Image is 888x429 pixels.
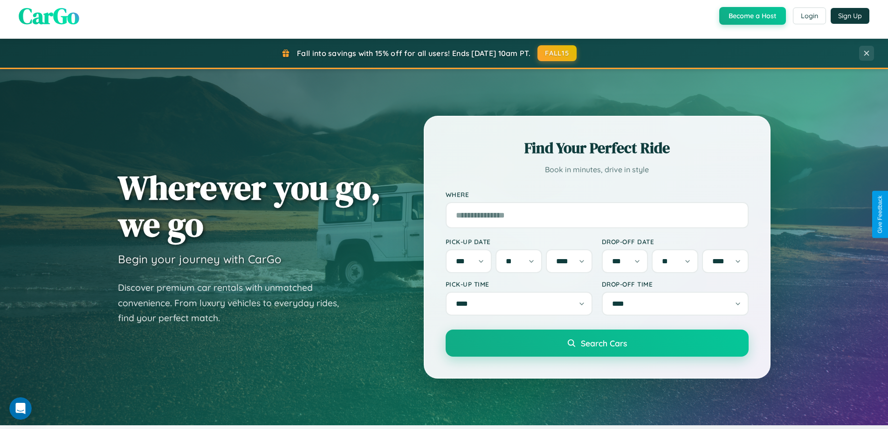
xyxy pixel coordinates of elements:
button: Search Cars [446,330,749,357]
label: Drop-off Date [602,238,749,246]
span: Search Cars [581,338,627,348]
label: Pick-up Time [446,280,592,288]
h1: Wherever you go, we go [118,169,381,243]
h2: Find Your Perfect Ride [446,138,749,158]
button: FALL15 [537,45,577,61]
h3: Begin your journey with CarGo [118,252,282,266]
span: Fall into savings with 15% off for all users! Ends [DATE] 10am PT. [297,49,530,58]
div: Give Feedback [877,196,883,233]
button: Become a Host [719,7,786,25]
button: Sign Up [831,8,869,24]
label: Drop-off Time [602,280,749,288]
label: Where [446,190,749,198]
p: Book in minutes, drive in style [446,163,749,176]
button: Login [793,7,826,24]
iframe: Intercom live chat [9,397,32,420]
label: Pick-up Date [446,238,592,246]
p: Discover premium car rentals with unmatched convenience. From luxury vehicles to everyday rides, ... [118,280,351,326]
span: CarGo [19,0,79,31]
